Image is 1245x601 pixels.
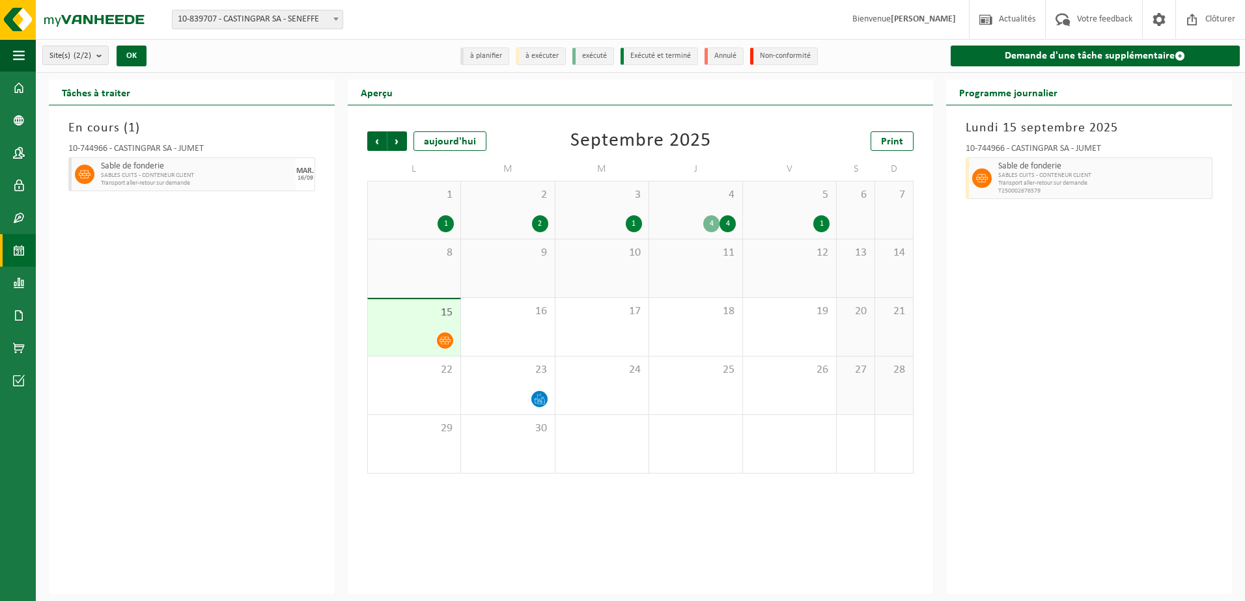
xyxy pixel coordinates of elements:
[438,215,454,232] div: 1
[367,157,461,181] td: L
[68,118,315,138] h3: En cours ( )
[882,188,906,202] span: 7
[101,180,292,187] span: Transport aller-retour sur demande
[413,131,486,151] div: aujourd'hui
[460,47,509,65] li: à planifier
[49,79,143,105] h2: Tâches à traiter
[882,304,906,319] span: 21
[562,246,642,260] span: 10
[813,215,830,232] div: 1
[532,215,548,232] div: 2
[749,188,830,202] span: 5
[468,304,548,319] span: 16
[348,79,406,105] h2: Aperçu
[374,306,454,320] span: 15
[875,157,914,181] td: D
[998,172,1209,180] span: SABLES CUITS - CONTENEUR CLIENT
[172,10,343,29] span: 10-839707 - CASTINGPAR SA - SENEFFE
[570,131,711,151] div: Septembre 2025
[42,46,109,65] button: Site(s)(2/2)
[705,47,744,65] li: Annulé
[998,180,1209,187] span: Transport aller-retour sur demande
[749,246,830,260] span: 12
[882,246,906,260] span: 14
[562,363,642,377] span: 24
[656,363,736,377] span: 25
[7,572,217,601] iframe: chat widget
[871,131,914,151] a: Print
[101,161,292,172] span: Sable de fonderie
[367,131,387,151] span: Précédent
[68,144,315,157] div: 10-744966 - CASTINGPAR SA - JUMET
[750,47,818,65] li: Non-conformité
[468,188,548,202] span: 2
[298,175,313,181] div: 16/09
[966,118,1212,138] h3: Lundi 15 septembre 2025
[843,304,868,319] span: 20
[374,188,454,202] span: 1
[468,421,548,436] span: 30
[749,304,830,319] span: 19
[998,161,1209,172] span: Sable de fonderie
[555,157,649,181] td: M
[843,246,868,260] span: 13
[374,363,454,377] span: 22
[516,47,566,65] li: à exécuter
[296,167,314,175] div: MAR.
[626,215,642,232] div: 1
[837,157,875,181] td: S
[843,363,868,377] span: 27
[998,187,1209,195] span: T250002676579
[703,215,720,232] div: 4
[562,188,642,202] span: 3
[649,157,743,181] td: J
[461,157,555,181] td: M
[946,79,1070,105] h2: Programme journalier
[656,246,736,260] span: 11
[720,215,736,232] div: 4
[743,157,837,181] td: V
[656,188,736,202] span: 4
[572,47,614,65] li: exécuté
[881,137,903,147] span: Print
[173,10,343,29] span: 10-839707 - CASTINGPAR SA - SENEFFE
[101,172,292,180] span: SABLES CUITS - CONTENEUR CLIENT
[951,46,1240,66] a: Demande d'une tâche supplémentaire
[882,363,906,377] span: 28
[749,363,830,377] span: 26
[656,304,736,319] span: 18
[468,246,548,260] span: 9
[374,246,454,260] span: 8
[387,131,407,151] span: Suivant
[966,144,1212,157] div: 10-744966 - CASTINGPAR SA - JUMET
[621,47,698,65] li: Exécuté et terminé
[374,421,454,436] span: 29
[891,14,956,24] strong: [PERSON_NAME]
[117,46,147,66] button: OK
[468,363,548,377] span: 23
[128,122,135,135] span: 1
[562,304,642,319] span: 17
[49,46,91,66] span: Site(s)
[74,51,91,60] count: (2/2)
[843,188,868,202] span: 6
